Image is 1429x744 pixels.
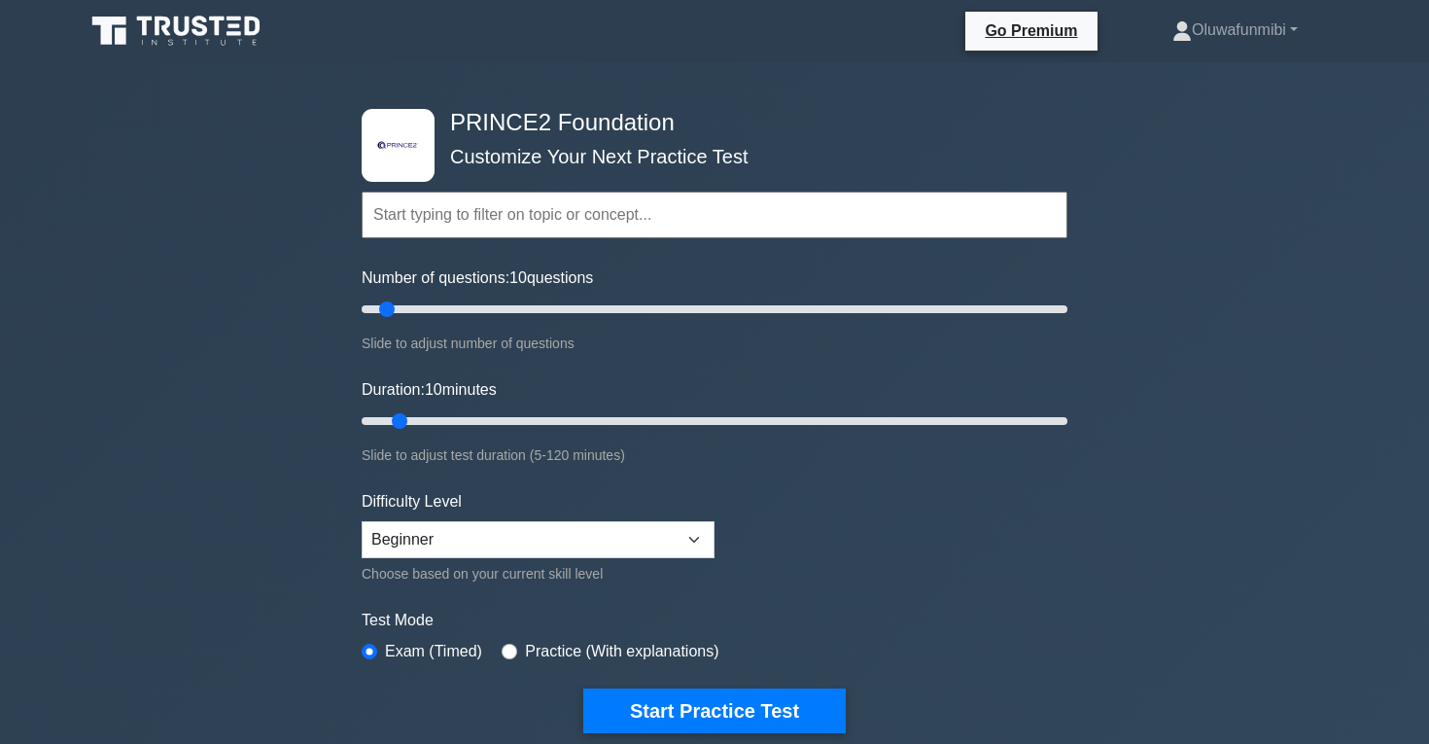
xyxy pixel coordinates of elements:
[525,640,718,663] label: Practice (With explanations)
[442,109,972,137] h4: PRINCE2 Foundation
[583,689,846,733] button: Start Practice Test
[362,192,1067,238] input: Start typing to filter on topic or concept...
[362,490,462,514] label: Difficulty Level
[973,18,1089,43] a: Go Premium
[362,562,714,585] div: Choose based on your current skill level
[362,266,593,290] label: Number of questions: questions
[1126,11,1344,50] a: Oluwafunmibi
[425,381,442,398] span: 10
[362,443,1067,467] div: Slide to adjust test duration (5-120 minutes)
[385,640,482,663] label: Exam (Timed)
[509,269,527,286] span: 10
[362,378,497,402] label: Duration: minutes
[362,609,1067,632] label: Test Mode
[362,332,1067,355] div: Slide to adjust number of questions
